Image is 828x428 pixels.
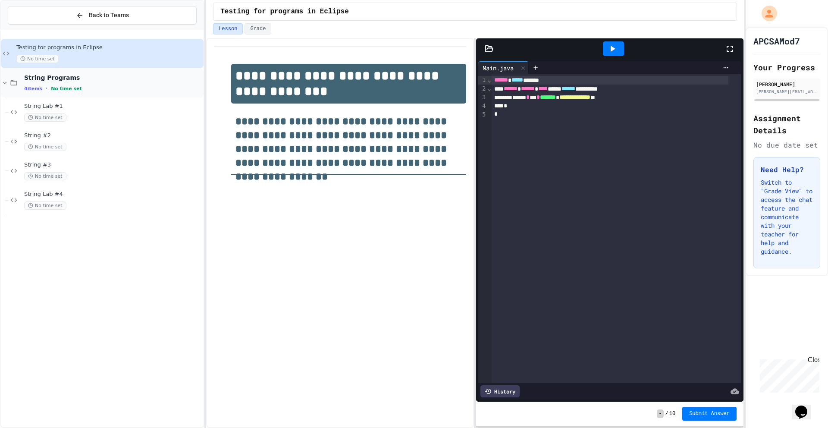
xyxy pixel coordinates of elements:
[24,103,202,110] span: String Lab #1
[478,93,487,102] div: 3
[24,201,66,210] span: No time set
[753,61,820,73] h2: Your Progress
[753,3,779,23] div: My Account
[478,76,487,85] div: 1
[665,410,668,417] span: /
[792,393,819,419] iframe: chat widget
[245,23,271,35] button: Grade
[753,35,800,47] h1: APCSAMod7
[24,86,42,91] span: 4 items
[478,85,487,93] div: 2
[682,407,737,421] button: Submit Answer
[220,6,349,17] span: Testing for programs in Eclipse
[761,164,813,175] h3: Need Help?
[213,23,243,35] button: Lesson
[8,6,197,25] button: Back to Teams
[24,172,66,180] span: No time set
[657,409,663,418] span: -
[689,410,730,417] span: Submit Answer
[478,110,487,119] div: 5
[756,80,818,88] div: [PERSON_NAME]
[3,3,60,55] div: Chat with us now!Close
[478,61,529,74] div: Main.java
[756,356,819,393] iframe: chat widget
[16,44,202,51] span: Testing for programs in Eclipse
[89,11,129,20] span: Back to Teams
[51,86,82,91] span: No time set
[24,161,202,169] span: String #3
[24,191,202,198] span: String Lab #4
[478,102,487,110] div: 4
[753,140,820,150] div: No due date set
[669,410,675,417] span: 10
[24,132,202,139] span: String #2
[756,88,818,95] div: [PERSON_NAME][EMAIL_ADDRESS][DOMAIN_NAME]
[478,63,518,72] div: Main.java
[480,385,520,397] div: History
[487,76,491,83] span: Fold line
[24,113,66,122] span: No time set
[24,74,202,82] span: String Programs
[761,178,813,256] p: Switch to "Grade View" to access the chat feature and communicate with your teacher for help and ...
[487,85,491,92] span: Fold line
[16,55,59,63] span: No time set
[24,143,66,151] span: No time set
[753,112,820,136] h2: Assignment Details
[46,85,47,92] span: •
